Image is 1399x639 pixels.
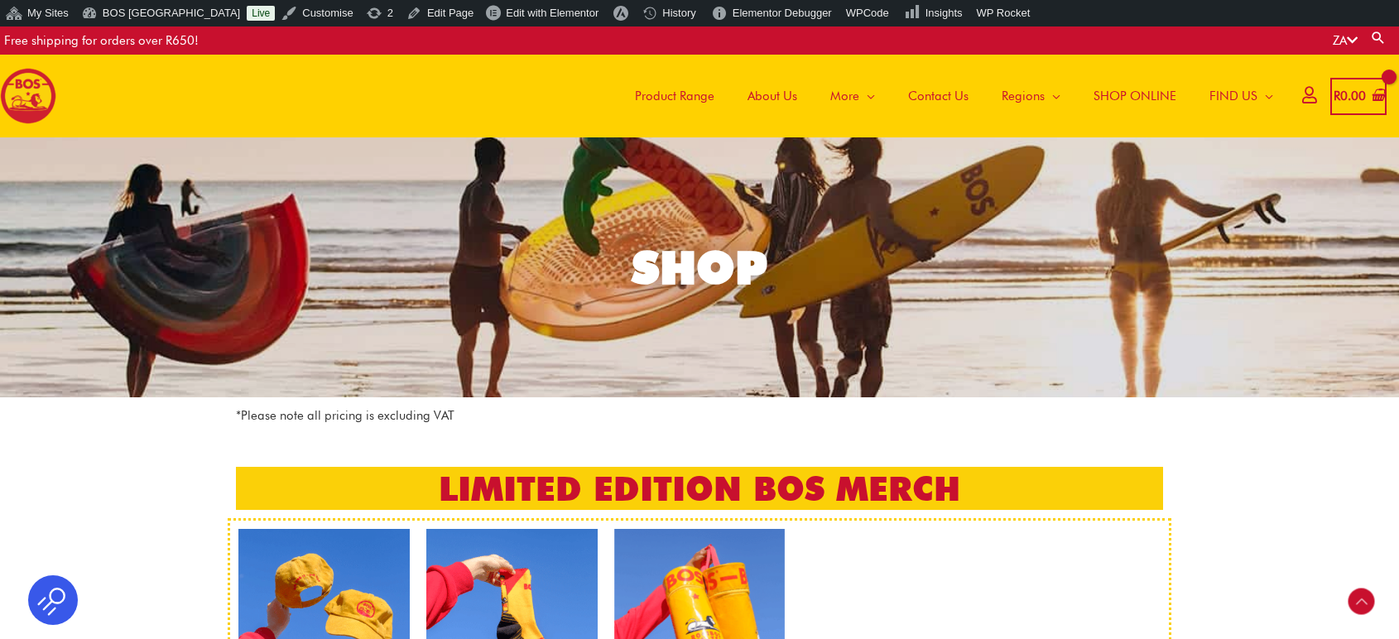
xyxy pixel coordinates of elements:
[635,71,714,121] span: Product Range
[1094,71,1176,121] span: SHOP ONLINE
[925,7,963,19] span: Insights
[908,71,969,121] span: Contact Us
[1077,55,1193,137] a: SHOP ONLINE
[1330,78,1387,115] a: View Shopping Cart, empty
[632,245,767,291] div: SHOP
[985,55,1077,137] a: Regions
[1333,33,1358,48] a: ZA
[830,71,859,121] span: More
[618,55,731,137] a: Product Range
[892,55,985,137] a: Contact Us
[1002,71,1045,121] span: Regions
[506,7,599,19] span: Edit with Elementor
[4,26,199,55] div: Free shipping for orders over R650!
[236,406,1163,426] p: *Please note all pricing is excluding VAT
[606,55,1290,137] nav: Site Navigation
[731,55,814,137] a: About Us
[1209,71,1257,121] span: FIND US
[247,6,275,21] a: Live
[814,55,892,137] a: More
[1334,89,1340,103] span: R
[1334,89,1366,103] bdi: 0.00
[1370,30,1387,46] a: Search button
[236,467,1163,510] h2: LIMITED EDITION BOS MERCH
[748,71,797,121] span: About Us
